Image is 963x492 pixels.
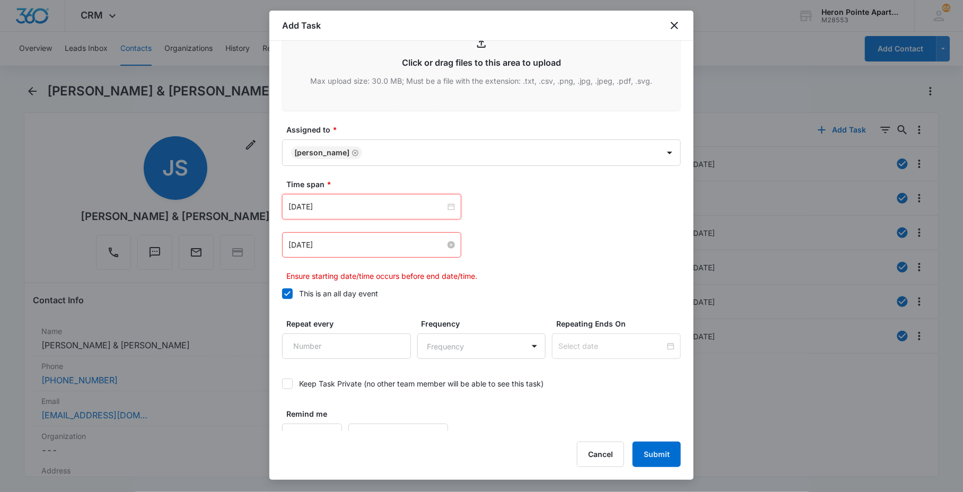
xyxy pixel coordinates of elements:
label: Time span [286,179,685,190]
button: Submit [633,442,681,467]
label: Assigned to [286,124,685,135]
label: Repeat every [286,318,415,329]
input: Select date [558,340,665,352]
input: Oct 7, 2025 [288,201,445,213]
div: Remove Kathrine Holt [349,149,359,156]
button: close [668,19,681,32]
div: This is an all day event [299,288,378,299]
button: Cancel [577,442,624,467]
label: Repeating Ends On [556,318,685,329]
h1: Add Task [282,19,321,32]
span: close-circle [448,241,455,249]
input: Number [282,333,411,359]
label: Remind me [286,408,346,419]
input: May 18, 2022 [288,239,445,251]
div: Keep Task Private (no other team member will be able to see this task) [299,378,544,389]
p: Ensure starting date/time occurs before end date/time. [286,270,681,282]
div: [PERSON_NAME] [294,149,349,156]
label: Frequency [422,318,550,329]
input: Number [282,424,342,449]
